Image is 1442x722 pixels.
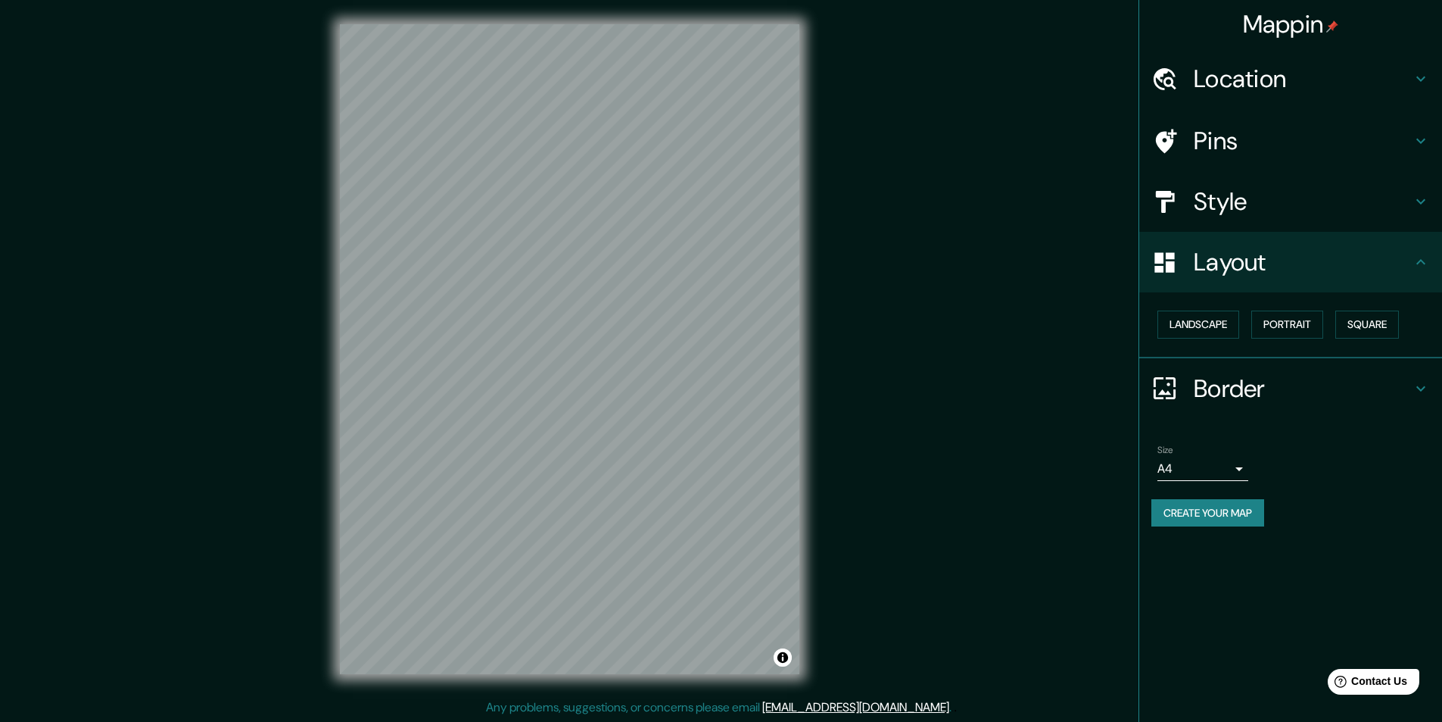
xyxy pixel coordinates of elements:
[1157,311,1239,339] button: Landscape
[1157,457,1248,481] div: A4
[486,699,951,717] p: Any problems, suggestions, or concerns please email .
[1194,186,1412,217] h4: Style
[954,699,957,717] div: .
[1194,247,1412,277] h4: Layout
[774,649,792,667] button: Toggle attribution
[1139,111,1442,171] div: Pins
[1139,171,1442,232] div: Style
[1139,232,1442,292] div: Layout
[1307,663,1425,705] iframe: Help widget launcher
[1326,20,1338,33] img: pin-icon.png
[1139,48,1442,109] div: Location
[1335,311,1399,339] button: Square
[1243,9,1339,39] h4: Mappin
[1157,443,1173,456] label: Size
[1194,374,1412,404] h4: Border
[1151,499,1264,527] button: Create your map
[762,699,949,715] a: [EMAIL_ADDRESS][DOMAIN_NAME]
[951,699,954,717] div: .
[1251,311,1323,339] button: Portrait
[1194,64,1412,94] h4: Location
[340,24,799,674] canvas: Map
[1194,126,1412,156] h4: Pins
[1139,358,1442,419] div: Border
